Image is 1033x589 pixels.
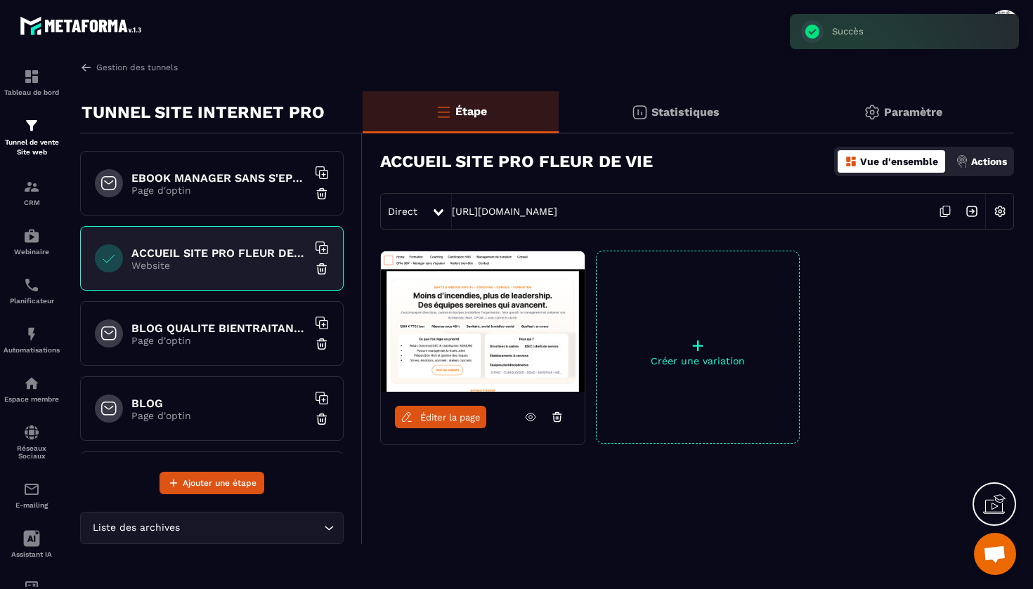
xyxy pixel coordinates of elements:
[631,104,648,121] img: stats.20deebd0.svg
[974,533,1016,575] div: Ouvrir le chat
[4,58,60,107] a: formationformationTableau de bord
[4,364,60,413] a: automationsautomationsEspace membre
[131,171,307,185] h6: EBOOK MANAGER SANS S'EPUISER OFFERT
[864,104,881,121] img: setting-gr.5f69749f.svg
[80,512,344,544] div: Search for option
[4,168,60,217] a: formationformationCRM
[860,156,938,167] p: Vue d'ensemble
[23,481,40,498] img: email
[4,217,60,266] a: automationsautomationsWebinaire
[20,13,146,39] img: logo
[845,155,857,168] img: dashboard-orange.40269519.svg
[131,397,307,410] h6: BLOG
[4,346,60,354] p: Automatisations
[23,277,40,293] img: scheduler
[4,297,60,305] p: Planificateur
[381,251,585,392] img: image
[956,155,968,168] img: actions.d6e523a2.png
[971,156,1007,167] p: Actions
[89,520,183,536] span: Liste des archives
[131,185,307,196] p: Page d'optin
[315,337,329,351] img: trash
[452,206,557,217] a: [URL][DOMAIN_NAME]
[435,103,452,120] img: bars-o.4a397970.svg
[987,198,1013,225] img: setting-w.858f3a88.svg
[23,326,40,343] img: automations
[388,206,417,217] span: Direct
[131,260,307,271] p: Website
[80,61,93,74] img: arrow
[455,105,487,118] p: Étape
[315,262,329,276] img: trash
[4,107,60,168] a: formationformationTunnel de vente Site web
[4,395,60,403] p: Espace membre
[23,227,40,244] img: automations
[597,336,799,355] p: +
[131,410,307,421] p: Page d'optin
[82,98,325,126] p: TUNNEL SITE INTERNET PRO
[4,444,60,460] p: Réseaux Sociaux
[23,117,40,134] img: formation
[131,335,307,346] p: Page d'optin
[131,246,307,260] h6: ACCUEIL SITE PRO FLEUR DE VIE
[160,472,264,494] button: Ajouter une étape
[651,105,720,119] p: Statistiques
[80,61,178,74] a: Gestion des tunnels
[131,322,307,335] h6: BLOG QUALITE BIENTRAITANCE
[4,248,60,256] p: Webinaire
[4,519,60,569] a: Assistant IA
[183,520,320,536] input: Search for option
[4,413,60,470] a: social-networksocial-networkRéseaux Sociaux
[597,355,799,366] p: Créer une variation
[4,550,60,558] p: Assistant IA
[4,266,60,315] a: schedulerschedulerPlanificateur
[4,315,60,364] a: automationsautomationsAutomatisations
[4,138,60,157] p: Tunnel de vente Site web
[315,187,329,201] img: trash
[420,412,481,423] span: Éditer la page
[23,68,40,85] img: formation
[4,88,60,96] p: Tableau de bord
[23,375,40,392] img: automations
[959,198,985,225] img: arrow-next.bcc2205e.svg
[183,476,256,490] span: Ajouter une étape
[884,105,942,119] p: Paramètre
[395,406,486,428] a: Éditer la page
[315,412,329,426] img: trash
[23,178,40,195] img: formation
[380,152,653,171] h3: ACCUEIL SITE PRO FLEUR DE VIE
[4,470,60,519] a: emailemailE-mailing
[4,199,60,206] p: CRM
[4,501,60,509] p: E-mailing
[23,424,40,441] img: social-network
